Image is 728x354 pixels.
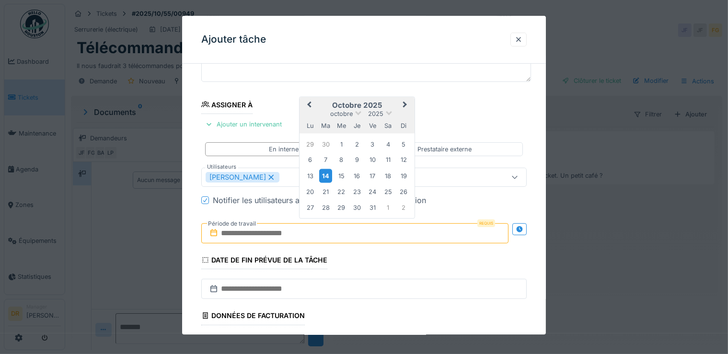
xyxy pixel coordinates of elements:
[381,201,394,214] div: Choose samedi 1 novembre 2025
[330,110,353,117] span: octobre
[350,185,363,198] div: Choose jeudi 23 octobre 2025
[397,119,410,132] div: dimanche
[201,253,328,270] div: Date de fin prévue de la tâche
[300,101,415,110] h2: octobre 2025
[335,201,348,214] div: Choose mercredi 29 octobre 2025
[335,170,348,183] div: Choose mercredi 15 octobre 2025
[319,185,332,198] div: Choose mardi 21 octobre 2025
[366,201,379,214] div: Choose vendredi 31 octobre 2025
[366,153,379,166] div: Choose vendredi 10 octobre 2025
[213,195,426,206] div: Notifier les utilisateurs associés au ticket de la planification
[350,119,363,132] div: jeudi
[205,163,238,171] label: Utilisateurs
[201,34,266,46] h3: Ajouter tâche
[201,118,286,131] div: Ajouter un intervenant
[335,119,348,132] div: mercredi
[477,220,495,228] div: Requis
[319,138,332,151] div: Choose mardi 30 septembre 2025
[397,170,410,183] div: Choose dimanche 19 octobre 2025
[366,138,379,151] div: Choose vendredi 3 octobre 2025
[366,119,379,132] div: vendredi
[350,201,363,214] div: Choose jeudi 30 octobre 2025
[417,145,472,154] div: Prestataire externe
[319,119,332,132] div: mardi
[304,201,317,214] div: Choose lundi 27 octobre 2025
[397,201,410,214] div: Choose dimanche 2 novembre 2025
[350,153,363,166] div: Choose jeudi 9 octobre 2025
[368,110,383,117] span: 2025
[335,138,348,151] div: Choose mercredi 1 octobre 2025
[304,185,317,198] div: Choose lundi 20 octobre 2025
[201,309,305,325] div: Données de facturation
[269,145,299,154] div: En interne
[207,219,257,229] label: Période de travail
[206,172,279,183] div: [PERSON_NAME]
[300,98,316,114] button: Previous Month
[366,170,379,183] div: Choose vendredi 17 octobre 2025
[304,138,317,151] div: Choose lundi 29 septembre 2025
[381,138,394,151] div: Choose samedi 4 octobre 2025
[302,137,411,215] div: Month octobre, 2025
[335,153,348,166] div: Choose mercredi 8 octobre 2025
[397,153,410,166] div: Choose dimanche 12 octobre 2025
[381,185,394,198] div: Choose samedi 25 octobre 2025
[319,201,332,214] div: Choose mardi 28 octobre 2025
[319,169,332,183] div: Choose mardi 14 octobre 2025
[398,98,414,114] button: Next Month
[381,119,394,132] div: samedi
[335,185,348,198] div: Choose mercredi 22 octobre 2025
[381,153,394,166] div: Choose samedi 11 octobre 2025
[366,185,379,198] div: Choose vendredi 24 octobre 2025
[304,153,317,166] div: Choose lundi 6 octobre 2025
[304,119,317,132] div: lundi
[350,138,363,151] div: Choose jeudi 2 octobre 2025
[350,170,363,183] div: Choose jeudi 16 octobre 2025
[381,170,394,183] div: Choose samedi 18 octobre 2025
[397,185,410,198] div: Choose dimanche 26 octobre 2025
[319,153,332,166] div: Choose mardi 7 octobre 2025
[397,138,410,151] div: Choose dimanche 5 octobre 2025
[201,98,253,114] div: Assigner à
[304,170,317,183] div: Choose lundi 13 octobre 2025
